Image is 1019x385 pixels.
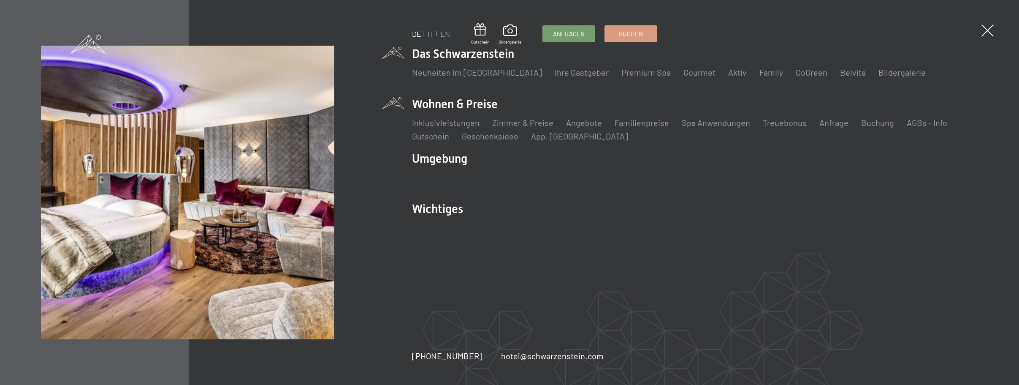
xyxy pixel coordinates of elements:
a: Buchung [861,117,894,128]
a: IT [428,29,434,38]
a: Gutschein [412,131,449,141]
a: Geschenksidee [462,131,518,141]
a: Premium Spa [621,67,671,77]
span: [PHONE_NUMBER] [412,351,482,361]
a: Treuebonus [763,117,807,128]
a: Gourmet [683,67,715,77]
a: Anfragen [543,26,595,42]
a: hotel@schwarzenstein.com [501,350,604,362]
a: Ihre Gastgeber [555,67,609,77]
a: Bildergalerie [499,25,521,45]
a: Angebote [566,117,602,128]
a: Gutschein [471,23,489,45]
a: GoGreen [796,67,827,77]
a: Bildergalerie [878,67,926,77]
a: DE [412,29,421,38]
a: Neuheiten im [GEOGRAPHIC_DATA] [412,67,542,77]
a: Spa Anwendungen [682,117,750,128]
a: Inklusivleistungen [412,117,480,128]
a: AGBs - Info [907,117,947,128]
span: Gutschein [471,39,489,45]
a: Buchen [605,26,657,42]
a: Familienpreise [615,117,669,128]
a: Anfrage [819,117,848,128]
span: Buchen [619,30,643,38]
a: EN [440,29,450,38]
a: [PHONE_NUMBER] [412,350,482,362]
a: App. [GEOGRAPHIC_DATA] [531,131,628,141]
a: Zimmer & Preise [492,117,553,128]
a: Aktiv [728,67,747,77]
span: Bildergalerie [499,39,521,45]
a: Family [759,67,783,77]
a: Belvita [840,67,866,77]
span: Anfragen [553,30,585,38]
